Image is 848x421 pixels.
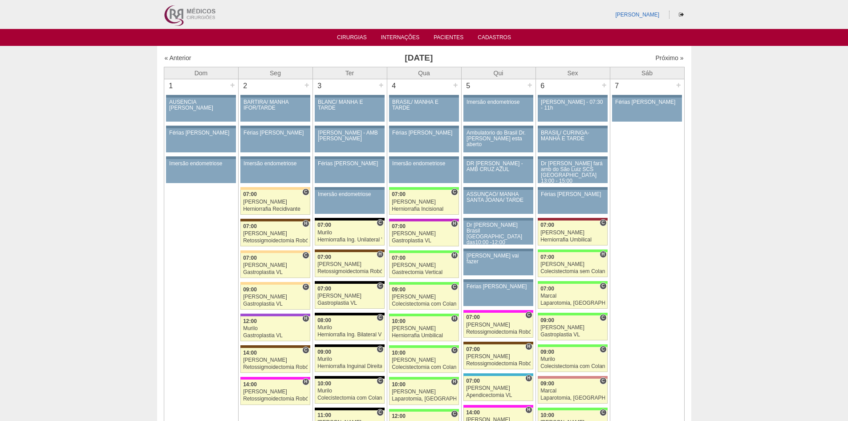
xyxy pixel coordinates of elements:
[392,396,456,402] div: Laparotomia, [GEOGRAPHIC_DATA], Drenagem, Bridas VL
[392,389,456,395] div: [PERSON_NAME]
[389,282,458,285] div: Key: Brasil
[463,310,533,313] div: Key: Pro Matre
[615,99,679,105] div: Férias [PERSON_NAME]
[538,347,607,372] a: C 09:00 Murilo Colecistectomia com Colangiografia VL
[392,301,456,307] div: Colecistectomia com Colangiografia VL
[467,222,530,246] div: Dr [PERSON_NAME] Brasil [GEOGRAPHIC_DATA] das10:00 -12:00
[377,377,383,384] span: Consultório
[467,161,530,172] div: DR [PERSON_NAME] - AMB CRUZ AZUL
[243,357,308,363] div: [PERSON_NAME]
[463,251,533,275] a: [PERSON_NAME] vai fazer
[538,315,607,340] a: C 09:00 [PERSON_NAME] Gastroplastia VL
[392,286,406,293] span: 09:00
[392,199,456,205] div: [PERSON_NAME]
[525,406,532,413] span: Hospital
[239,79,252,93] div: 2
[434,34,463,43] a: Pacientes
[392,238,456,244] div: Gastroplastia VL
[315,315,384,340] a: C 08:00 Murilo Herniorrafia Ing. Bilateral VL
[389,314,458,316] div: Key: Brasil
[600,346,606,353] span: Consultório
[540,380,554,387] span: 09:00
[389,377,458,380] div: Key: Brasil
[317,262,382,267] div: [PERSON_NAME]
[240,285,310,310] a: C 09:00 [PERSON_NAME] Gastroplastia VL
[240,128,310,152] a: Férias [PERSON_NAME]
[675,79,682,91] div: +
[318,161,381,167] div: Férias [PERSON_NAME]
[538,344,607,347] div: Key: Brasil
[243,350,257,356] span: 14:00
[318,130,381,142] div: [PERSON_NAME] - AMB [PERSON_NAME]
[540,317,554,323] span: 09:00
[600,409,606,416] span: Consultório
[540,356,605,362] div: Murilo
[463,376,533,401] a: H 07:00 [PERSON_NAME] Apendicectomia VL
[315,187,384,190] div: Key: Aviso
[463,313,533,338] a: C 07:00 [PERSON_NAME] Retossigmoidectomia Robótica
[315,126,384,128] div: Key: Aviso
[289,52,548,65] h3: [DATE]
[302,283,309,290] span: Consultório
[461,67,536,79] th: Qui
[538,281,607,284] div: Key: Brasil
[463,405,533,408] div: Key: Pro Matre
[392,413,406,419] span: 12:00
[389,380,458,405] a: H 10:00 [PERSON_NAME] Laparotomia, [GEOGRAPHIC_DATA], Drenagem, Bridas VL
[610,67,684,79] th: Sáb
[315,218,384,221] div: Key: Blanc
[315,95,384,98] div: Key: Aviso
[540,222,554,228] span: 07:00
[243,191,257,197] span: 07:00
[540,332,605,338] div: Gastroplastia VL
[600,282,606,290] span: Consultório
[467,130,530,148] div: Ambulatorio do Brasil Dr. [PERSON_NAME] esta aberto
[337,34,367,43] a: Cirurgias
[466,409,480,416] span: 14:00
[538,379,607,404] a: C 09:00 Marcal Laparotomia, [GEOGRAPHIC_DATA], Drenagem, Bridas
[387,79,401,93] div: 4
[315,281,384,284] div: Key: Blanc
[612,98,682,122] a: Férias [PERSON_NAME]
[612,95,682,98] div: Key: Aviso
[389,126,458,128] div: Key: Aviso
[538,128,607,152] a: BRASIL/ CURINGA- MANHÃ E TARDE
[389,221,458,246] a: H 07:00 [PERSON_NAME] Gastroplastia VL
[315,252,384,277] a: H 07:00 [PERSON_NAME] Retossigmoidectomia Robótica
[462,79,475,93] div: 5
[538,284,607,309] a: C 07:00 Marcal Laparotomia, [GEOGRAPHIC_DATA], Drenagem, Bridas VL
[392,333,456,339] div: Herniorrafia Umbilical
[243,231,308,237] div: [PERSON_NAME]
[540,262,605,267] div: [PERSON_NAME]
[166,128,235,152] a: Férias [PERSON_NAME]
[317,317,331,323] span: 08:00
[538,159,607,183] a: Dr [PERSON_NAME] fará amb do São Luiz SCS [GEOGRAPHIC_DATA] 13:00 - 15:00
[164,67,238,79] th: Dom
[451,347,458,354] span: Consultório
[238,67,312,79] th: Seg
[538,98,607,122] a: [PERSON_NAME] - 07:30 - 11h
[451,410,458,417] span: Consultório
[243,223,257,229] span: 07:00
[240,159,310,183] a: Imersão endometriose
[381,34,420,43] a: Internações
[377,282,383,290] span: Consultório
[392,223,406,229] span: 07:00
[540,412,554,418] span: 10:00
[540,293,605,299] div: Marcal
[315,221,384,245] a: C 07:00 Murilo Herniorrafia Ing. Unilateral VL
[389,345,458,348] div: Key: Brasil
[389,128,458,152] a: Férias [PERSON_NAME]
[540,388,605,394] div: Marcal
[317,349,331,355] span: 09:00
[389,348,458,373] a: C 10:00 [PERSON_NAME] Colecistectomia com Colangiografia VL
[243,318,257,324] span: 12:00
[467,253,530,265] div: [PERSON_NAME] vai fazer
[243,381,257,388] span: 14:00
[540,286,554,292] span: 07:00
[317,395,382,401] div: Colecistectomia com Colangiografia VL
[302,347,309,354] span: Consultório
[318,99,381,111] div: BLANC/ MANHÃ E TARDE
[243,130,307,136] div: Férias [PERSON_NAME]
[302,220,309,227] span: Hospital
